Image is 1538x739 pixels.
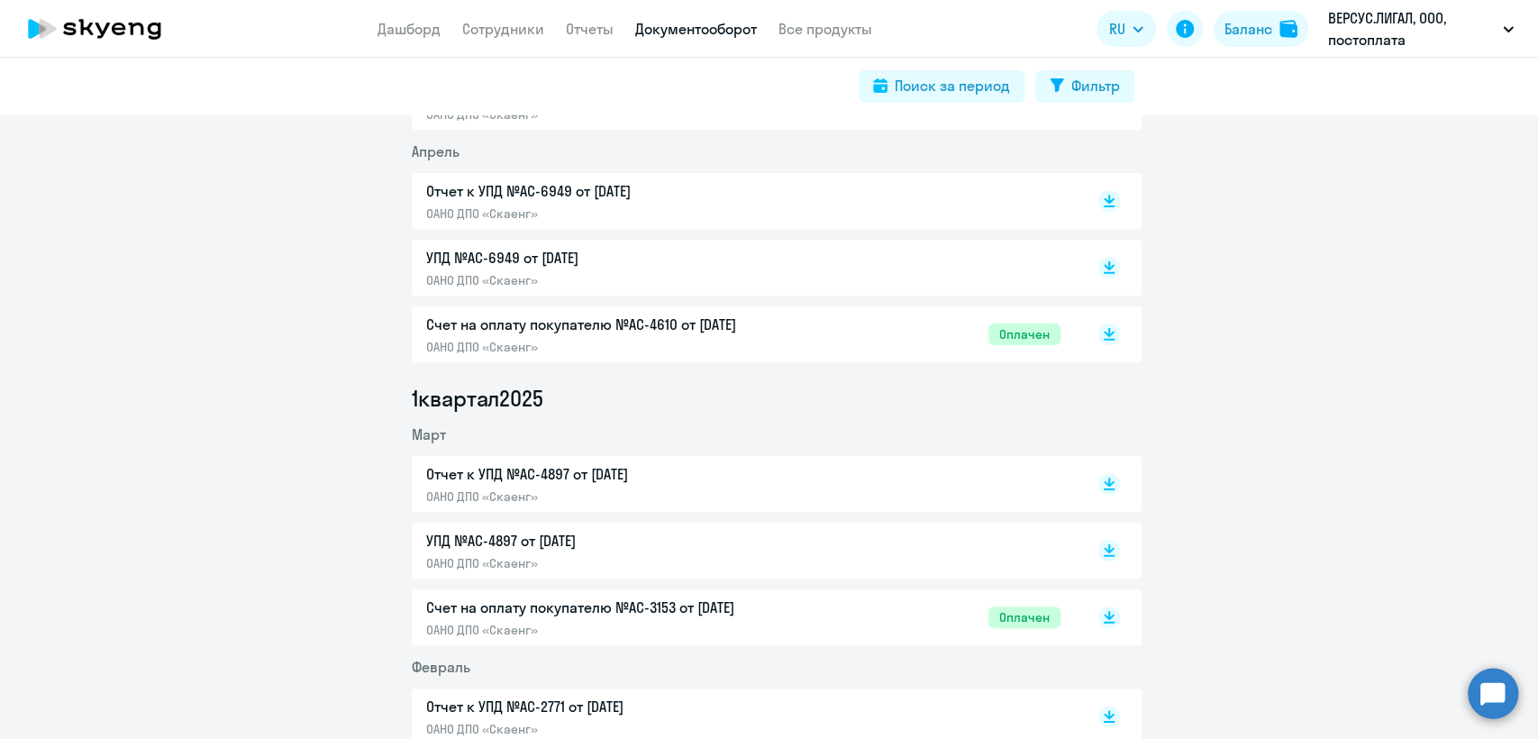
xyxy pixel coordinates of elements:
[988,324,1060,345] span: Оплачен
[412,658,470,676] span: Февраль
[426,314,805,335] p: Счет на оплату покупателю №AC-4610 от [DATE]
[426,247,805,269] p: УПД №AC-6949 от [DATE]
[426,696,805,717] p: Отчет к УПД №AC-2771 от [DATE]
[635,20,757,38] a: Документооборот
[462,20,544,38] a: Сотрудники
[426,555,805,571] p: ОАНО ДПО «Скаенг»
[412,142,460,160] span: Апрель
[1279,20,1297,38] img: balance
[412,425,446,443] span: Март
[1097,11,1156,47] button: RU
[778,20,872,38] a: Все продукты
[426,488,805,505] p: ОАНО ДПО «Скаенг»
[426,180,805,202] p: Отчет к УПД №AC-6949 от [DATE]
[426,463,805,485] p: Отчет к УПД №AC-4897 от [DATE]
[426,530,805,552] p: УПД №AC-4897 от [DATE]
[426,180,1060,222] a: Отчет к УПД №AC-6949 от [DATE]ОАНО ДПО «Скаенг»
[1071,75,1120,96] div: Фильтр
[426,622,805,638] p: ОАНО ДПО «Скаенг»
[895,75,1010,96] div: Поиск за период
[378,20,441,38] a: Дашборд
[1224,18,1272,40] div: Баланс
[1319,7,1523,50] button: ВЕРСУС.ЛИГАЛ, ООО, постоплата
[426,339,805,355] p: ОАНО ДПО «Скаенг»
[1109,18,1125,40] span: RU
[426,597,805,618] p: Счет на оплату покупателю №AC-3153 от [DATE]
[566,20,614,38] a: Отчеты
[426,247,1060,288] a: УПД №AC-6949 от [DATE]ОАНО ДПО «Скаенг»
[988,607,1060,628] span: Оплачен
[859,70,1024,103] button: Поиск за период
[426,721,805,737] p: ОАНО ДПО «Скаенг»
[412,384,1142,413] li: 1 квартал 2025
[426,696,1060,737] a: Отчет к УПД №AC-2771 от [DATE]ОАНО ДПО «Скаенг»
[426,272,805,288] p: ОАНО ДПО «Скаенг»
[426,205,805,222] p: ОАНО ДПО «Скаенг»
[426,597,1060,638] a: Счет на оплату покупателю №AC-3153 от [DATE]ОАНО ДПО «Скаенг»Оплачен
[426,463,1060,505] a: Отчет к УПД №AC-4897 от [DATE]ОАНО ДПО «Скаенг»
[1328,7,1496,50] p: ВЕРСУС.ЛИГАЛ, ООО, постоплата
[1035,70,1134,103] button: Фильтр
[426,314,1060,355] a: Счет на оплату покупателю №AC-4610 от [DATE]ОАНО ДПО «Скаенг»Оплачен
[1214,11,1308,47] button: Балансbalance
[426,530,1060,571] a: УПД №AC-4897 от [DATE]ОАНО ДПО «Скаенг»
